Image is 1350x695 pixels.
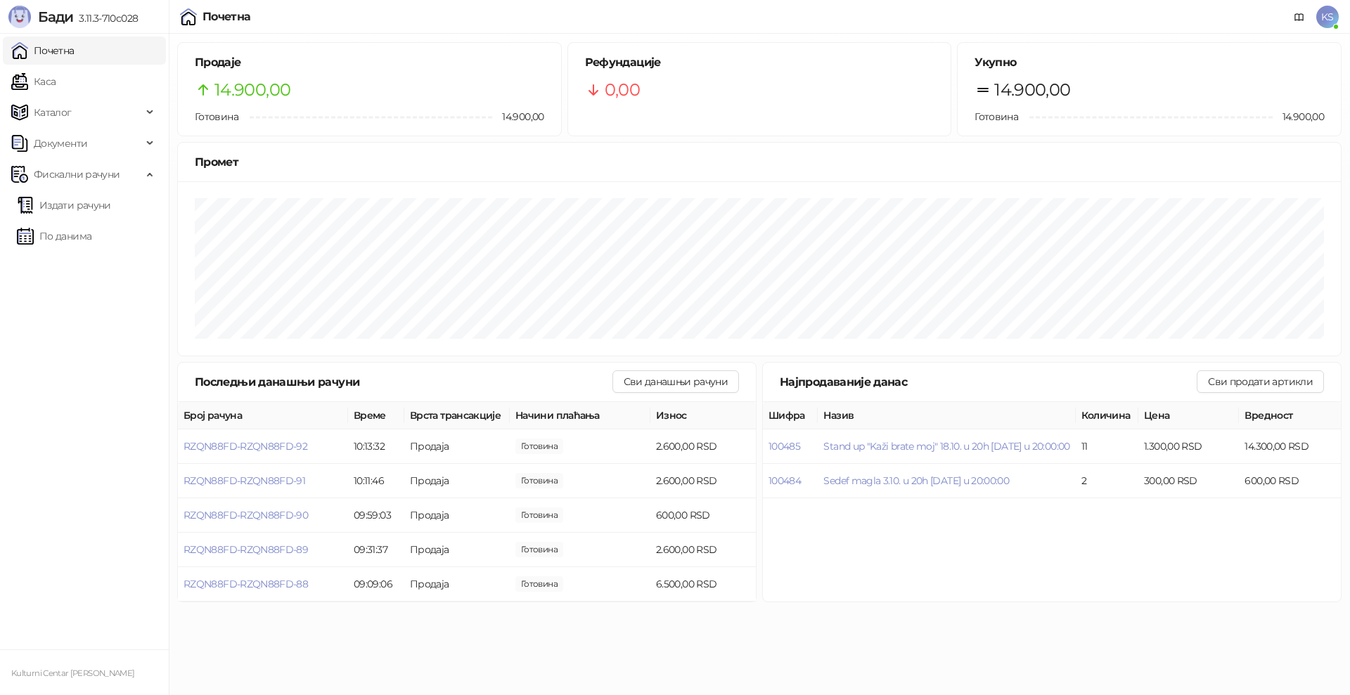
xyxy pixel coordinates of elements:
th: Вредност [1239,402,1341,429]
td: Продаја [404,498,510,533]
th: Износ [650,402,756,429]
a: По данима [17,222,91,250]
h5: Укупно [975,54,1324,71]
th: Број рачуна [178,402,348,429]
span: 14.900,00 [994,77,1070,103]
button: 100485 [769,440,800,453]
button: RZQN88FD-RZQN88FD-88 [184,578,308,590]
span: 14.900,00 [492,109,544,124]
span: Готовина [975,110,1018,123]
a: Документација [1288,6,1311,28]
span: 6.500,00 [515,576,563,592]
a: Издати рачуни [17,191,111,219]
span: 2.600,00 [515,473,563,488]
th: Количина [1076,402,1138,429]
button: 100484 [769,474,801,487]
button: Сви продати артикли [1197,370,1324,393]
span: 3.11.3-710c028 [73,12,138,25]
td: 09:31:37 [348,533,404,567]
span: Каталог [34,98,72,126]
span: KS [1316,6,1339,28]
th: Врста трансакције [404,402,510,429]
td: 1.300,00 RSD [1138,429,1239,464]
td: 10:11:46 [348,464,404,498]
th: Време [348,402,404,429]
a: Почетна [11,37,75,65]
span: 14.900,00 [1273,109,1324,124]
td: 09:09:06 [348,567,404,602]
button: RZQN88FD-RZQN88FD-89 [184,543,308,556]
td: 2.600,00 RSD [650,464,756,498]
button: Сви данашњи рачуни [612,370,739,393]
button: Sedef magla 3.10. u 20h [DATE] u 20:00:00 [823,474,1009,487]
td: 10:13:32 [348,429,404,464]
td: Продаја [404,533,510,567]
h5: Рефундације [585,54,934,71]
div: Последњи данашњи рачуни [195,373,612,391]
div: Најпродаваније данас [780,373,1197,391]
td: Продаја [404,464,510,498]
td: 300,00 RSD [1138,464,1239,498]
button: Stand up "Kaži brate moj" 18.10. u 20h [DATE] u 20:00:00 [823,440,1069,453]
div: Промет [195,153,1324,171]
td: 6.500,00 RSD [650,567,756,602]
td: 600,00 RSD [1239,464,1341,498]
td: 2 [1076,464,1138,498]
td: 09:59:03 [348,498,404,533]
td: 2.600,00 RSD [650,429,756,464]
th: Шифра [763,402,818,429]
button: RZQN88FD-RZQN88FD-90 [184,509,308,521]
span: 600,00 [515,507,563,523]
img: Logo [8,6,31,28]
th: Начини плаћања [510,402,650,429]
button: RZQN88FD-RZQN88FD-92 [184,440,307,453]
button: RZQN88FD-RZQN88FD-91 [184,474,305,487]
td: 14.300,00 RSD [1239,429,1341,464]
span: 0,00 [605,77,640,103]
td: 11 [1076,429,1138,464]
th: Цена [1138,402,1239,429]
span: Документи [34,129,87,157]
span: 14.900,00 [214,77,290,103]
small: Kulturni Centar [PERSON_NAME] [11,668,134,678]
span: 2.600,00 [515,439,563,454]
a: Каса [11,67,56,96]
td: 600,00 RSD [650,498,756,533]
span: 2.600,00 [515,542,563,557]
span: Фискални рачуни [34,160,120,188]
h5: Продаје [195,54,544,71]
span: Готовина [195,110,238,123]
td: Продаја [404,429,510,464]
div: Почетна [202,11,251,22]
td: 2.600,00 RSD [650,533,756,567]
span: Бади [38,8,73,25]
td: Продаја [404,567,510,602]
th: Назив [818,402,1075,429]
